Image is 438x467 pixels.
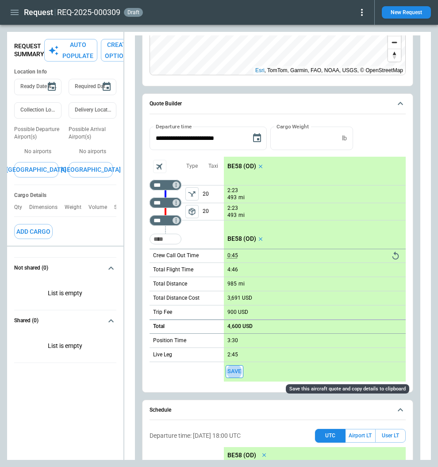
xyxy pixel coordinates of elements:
button: New Request [382,6,431,19]
h6: Not shared (0) [14,265,48,271]
p: Crew Call Out Time [153,252,199,259]
p: 4:46 [227,266,238,273]
div: Too short [150,215,181,226]
button: Airport LT [346,429,375,443]
p: 20 [203,203,224,220]
h6: Quote Builder [150,101,182,107]
div: , TomTom, Garmin, FAO, NOAA, USGS, © OpenStreetMap [255,66,403,75]
button: Quote Builder [150,94,406,114]
p: List is empty [14,332,116,363]
p: Qty [14,204,29,211]
p: BE58 (OD) [227,452,256,459]
div: scrollable content [224,157,406,382]
p: 2:23 [227,187,238,194]
button: Auto Populate [44,39,97,62]
p: Live Leg [153,351,172,359]
h6: Cargo Details [14,192,116,199]
p: No airports [69,148,116,155]
button: User LT [375,429,406,443]
span: package_2 [188,207,196,216]
span: draft [126,9,141,15]
button: Save [226,365,243,378]
p: Total Flight Time [153,266,193,274]
p: 3,691 USD [227,295,252,301]
h2: REQ-2025-000309 [57,7,120,18]
div: Too short [150,234,181,244]
div: Not shared (0) [14,332,116,363]
p: lb [342,135,347,142]
p: Departure time: [DATE] 18:00 UTC [150,432,241,440]
p: Possible Arrival Airport(s) [69,126,116,141]
button: [GEOGRAPHIC_DATA] [14,162,58,178]
div: Save this aircraft quote and copy details to clipboard [286,384,409,394]
span: Aircraft selection [153,160,166,173]
button: Shared (0) [14,310,116,332]
div: Too short [150,197,181,208]
p: 0:45 [227,252,238,259]
h6: Schedule [150,407,171,413]
h6: Location Info [14,69,116,75]
p: 493 [227,194,237,201]
button: Reset [389,249,402,262]
p: 493 [227,212,237,219]
button: Create Options [101,39,135,62]
button: left aligned [185,205,199,218]
button: Reset bearing to north [388,49,401,62]
p: No airports [14,148,61,155]
label: Cargo Weight [277,123,309,130]
p: Taxi [208,162,218,170]
span: Save this aircraft quote and copy details to clipboard [226,365,243,378]
span: Type of sector [185,205,199,218]
p: BE58 (OD) [227,162,256,170]
p: 3:30 [227,337,238,344]
p: mi [238,280,245,288]
p: BE58 (OD) [227,235,256,243]
button: UTC [315,429,346,443]
p: Total Distance [153,280,187,288]
div: Quote Builder [150,127,406,382]
p: Type [186,162,198,170]
h6: Total [153,324,165,329]
p: 985 [227,281,237,287]
div: Not shared (0) [14,279,116,310]
button: Schedule [150,400,406,421]
p: Trip Fee [153,309,172,316]
p: Total Distance Cost [153,294,200,302]
button: Not shared (0) [14,258,116,279]
p: Dimensions [29,204,65,211]
button: Add Cargo [14,224,53,239]
button: Choose date [43,78,61,96]
p: Volume [88,204,114,211]
button: [GEOGRAPHIC_DATA] [69,162,113,178]
p: Stackable [114,204,145,211]
p: Position Time [153,337,186,344]
p: mi [238,194,245,201]
h6: Shared (0) [14,318,38,324]
p: 2:23 [227,205,238,212]
p: 900 USD [227,309,248,316]
p: mi [238,212,245,219]
button: left aligned [185,187,199,201]
p: 4,600 USD [227,323,253,330]
div: Not found [150,180,181,190]
p: List is empty [14,279,116,310]
p: Possible Departure Airport(s) [14,126,61,141]
label: Departure time [156,123,192,130]
span: Type of sector [185,187,199,201]
button: Zoom out [388,36,401,49]
button: Choose date [98,78,115,96]
p: 20 [203,185,224,203]
p: Request Summary [14,42,44,58]
p: 2:45 [227,351,238,358]
p: Weight [65,204,88,211]
a: Esri [255,67,265,73]
button: Choose date, selected date is Sep 25, 2025 [248,129,266,147]
h1: Request [24,7,53,18]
